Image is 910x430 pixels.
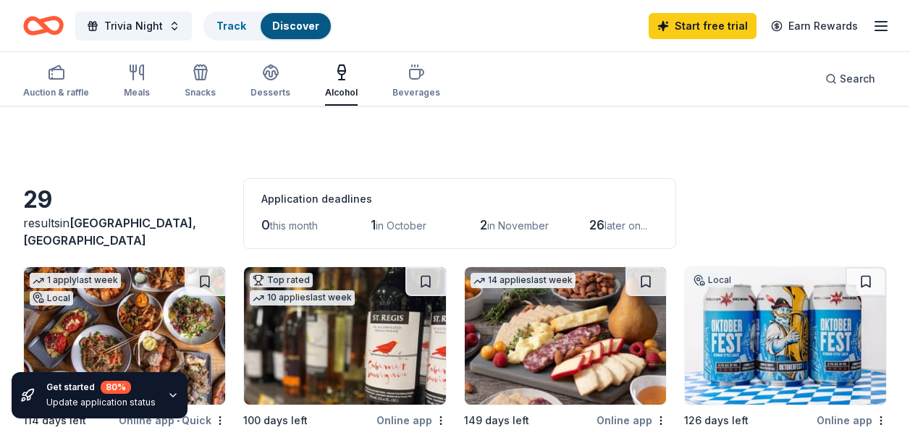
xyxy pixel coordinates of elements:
div: 126 days left [684,412,749,429]
div: Application deadlines [261,190,658,208]
div: Local [691,273,734,287]
span: later on... [604,219,647,232]
img: Image for Pierce Tavern [24,267,225,405]
div: Alcohol [325,87,358,98]
div: 29 [23,185,226,214]
a: Earn Rewards [762,13,867,39]
button: Auction & raffle [23,58,89,106]
span: in [23,216,196,248]
button: Search [814,64,887,93]
button: Meals [124,58,150,106]
span: [GEOGRAPHIC_DATA], [GEOGRAPHIC_DATA] [23,216,196,248]
div: Update application status [46,397,156,408]
span: this month [270,219,318,232]
div: Local [30,291,73,305]
a: Discover [272,20,319,32]
img: Image for Revolution Brewing [685,267,886,405]
div: Online app [376,411,447,429]
div: 14 applies last week [471,273,576,288]
span: in November [487,219,549,232]
button: TrackDiscover [203,12,332,41]
div: Top rated [250,273,313,287]
span: 0 [261,217,270,232]
a: Home [23,9,64,43]
div: Snacks [185,87,216,98]
img: Image for Gourmet Gift Baskets [465,267,666,405]
div: Auction & raffle [23,87,89,98]
div: results [23,214,226,249]
div: 149 days left [464,412,529,429]
button: Desserts [250,58,290,106]
img: Image for Total Wine [244,267,445,405]
span: 2 [480,217,487,232]
div: Desserts [250,87,290,98]
span: Search [840,70,875,88]
div: Beverages [392,87,440,98]
div: Get started [46,381,156,394]
div: Online app [597,411,667,429]
span: in October [376,219,426,232]
div: 1 apply last week [30,273,121,288]
a: Track [216,20,246,32]
div: 80 % [101,381,131,394]
button: Alcohol [325,58,358,106]
div: 10 applies last week [250,290,355,305]
span: 1 [371,217,376,232]
button: Trivia Night [75,12,192,41]
div: Online app [817,411,887,429]
span: Trivia Night [104,17,163,35]
button: Beverages [392,58,440,106]
div: Meals [124,87,150,98]
span: 26 [589,217,604,232]
button: Snacks [185,58,216,106]
a: Start free trial [649,13,757,39]
div: 100 days left [243,412,308,429]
